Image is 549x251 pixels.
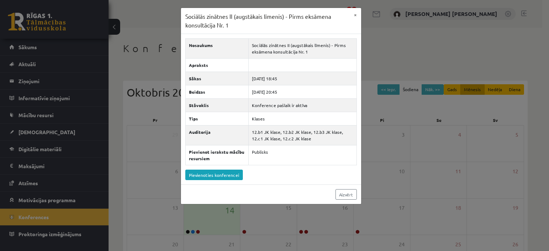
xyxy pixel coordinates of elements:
a: Pievienoties konferencei [185,170,243,180]
th: Auditorija [186,125,249,145]
td: 12.b1 JK klase, 12.b2 JK klase, 12.b3 JK klase, 12.c1 JK klase, 12.c2 JK klase [248,125,356,145]
th: Apraksts [186,59,249,72]
th: Sākas [186,72,249,85]
button: × [350,8,361,22]
h3: Sociālās zinātnes II (augstākais līmenis) - Pirms eksāmena konsultācija Nr. 1 [185,12,350,29]
th: Beidzas [186,85,249,99]
th: Nosaukums [186,39,249,59]
td: Publisks [248,145,356,165]
td: Konference pašlaik ir aktīva [248,99,356,112]
td: Sociālās zinātnes II (augstākais līmenis) - Pirms eksāmena konsultācija Nr. 1 [248,39,356,59]
th: Pievienot ierakstu mācību resursiem [186,145,249,165]
td: [DATE] 18:45 [248,72,356,85]
th: Stāvoklis [186,99,249,112]
td: Klases [248,112,356,125]
td: [DATE] 20:45 [248,85,356,99]
th: Tips [186,112,249,125]
a: Aizvērt [335,189,357,200]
